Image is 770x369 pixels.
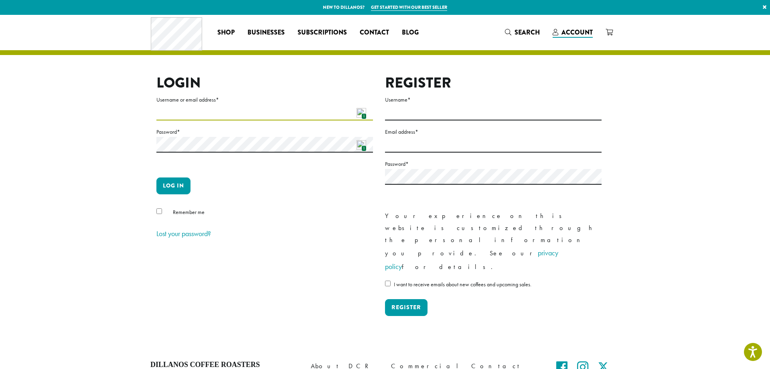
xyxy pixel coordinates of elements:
[402,28,419,38] span: Blog
[385,74,602,92] h2: Register
[360,28,389,38] span: Contact
[357,140,366,150] img: npw-badge-icon.svg
[156,177,190,194] button: Log in
[211,26,241,39] a: Shop
[156,229,211,238] a: Lost your password?
[385,159,602,169] label: Password
[217,28,235,38] span: Shop
[156,127,373,137] label: Password
[247,28,285,38] span: Businesses
[385,210,602,273] p: Your experience on this website is customized through the personal information you provide. See o...
[515,28,540,37] span: Search
[385,299,428,316] button: Register
[173,208,205,216] span: Remember me
[385,281,391,286] input: I want to receive emails about new coffees and upcoming sales.
[298,28,347,38] span: Subscriptions
[371,4,447,11] a: Get started with our best seller
[498,26,546,39] a: Search
[394,281,531,288] span: I want to receive emails about new coffees and upcoming sales.
[385,127,602,137] label: Email address
[156,95,373,105] label: Username or email address
[385,248,558,271] a: privacy policy
[361,145,367,151] span: 1
[357,108,366,118] img: npw-badge-icon.svg
[156,74,373,92] h2: Login
[361,113,367,119] span: 1
[561,28,593,37] span: Account
[385,95,602,105] label: Username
